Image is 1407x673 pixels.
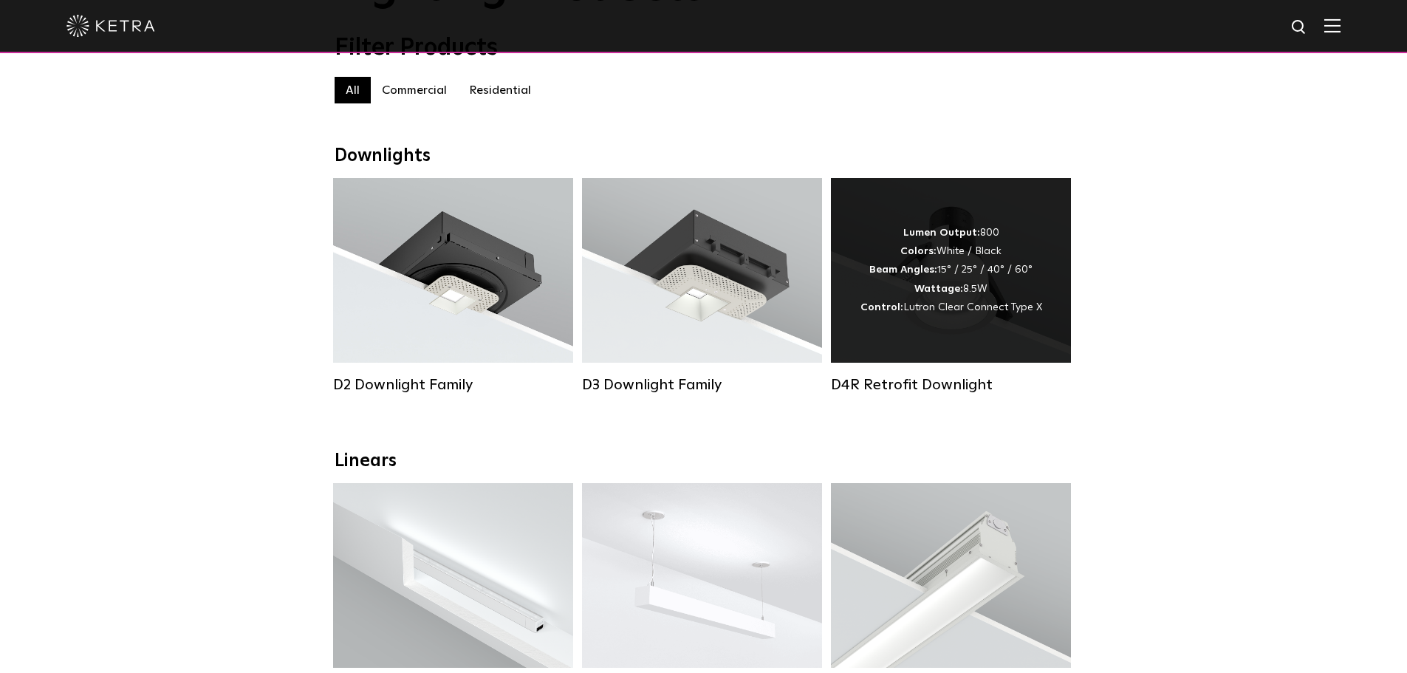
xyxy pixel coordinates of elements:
strong: Colors: [900,246,937,256]
label: Commercial [371,77,458,103]
label: Residential [458,77,542,103]
label: All [335,77,371,103]
div: D4R Retrofit Downlight [831,376,1071,394]
strong: Control: [860,302,903,312]
a: D4R Retrofit Downlight Lumen Output:800Colors:White / BlackBeam Angles:15° / 25° / 40° / 60°Watta... [831,178,1071,401]
img: Hamburger%20Nav.svg [1324,18,1341,33]
span: Lutron Clear Connect Type X [903,302,1042,312]
strong: Wattage: [914,284,963,294]
strong: Beam Angles: [869,264,937,275]
img: search icon [1290,18,1309,37]
img: ketra-logo-2019-white [66,15,155,37]
div: D3 Downlight Family [582,376,822,394]
div: 800 White / Black 15° / 25° / 40° / 60° 8.5W [860,224,1042,317]
div: D2 Downlight Family [333,376,573,394]
div: Linears [335,451,1073,472]
a: D3 Downlight Family Lumen Output:700 / 900 / 1100Colors:White / Black / Silver / Bronze / Paintab... [582,178,822,401]
a: D2 Downlight Family Lumen Output:1200Colors:White / Black / Gloss Black / Silver / Bronze / Silve... [333,178,573,401]
strong: Lumen Output: [903,228,980,238]
div: Downlights [335,146,1073,167]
